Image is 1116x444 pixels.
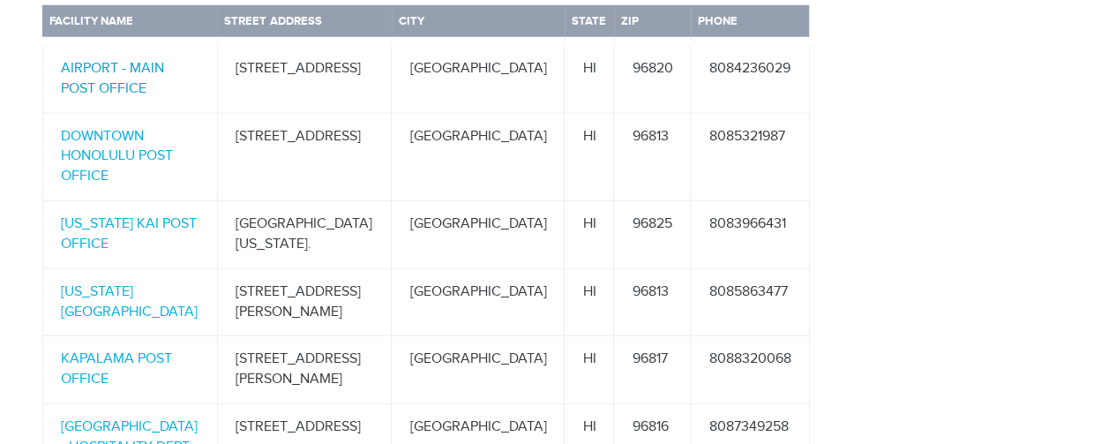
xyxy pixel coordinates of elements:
th: State [565,5,614,41]
a: KAPALAMA POST OFFICE [61,350,172,388]
td: 8088320068 [691,336,809,404]
td: [STREET_ADDRESS][PERSON_NAME] [217,336,392,404]
td: [GEOGRAPHIC_DATA] [392,113,565,201]
td: HI [565,113,614,201]
td: HI [565,336,614,404]
td: 96813 [614,268,691,336]
td: 96825 [614,201,691,269]
th: Phone [691,5,809,41]
th: Zip [614,5,691,41]
td: [GEOGRAPHIC_DATA] [392,41,565,113]
td: HI [565,268,614,336]
td: 8085863477 [691,268,809,336]
a: DOWNTOWN HONOLULU POST OFFICE [61,128,173,185]
td: [GEOGRAPHIC_DATA][US_STATE]. [217,201,392,269]
td: 96813 [614,113,691,201]
td: [STREET_ADDRESS][PERSON_NAME] [217,268,392,336]
a: [US_STATE] KAI POST OFFICE [61,215,197,252]
a: AIRPORT - MAIN POST OFFICE [61,60,164,97]
td: [STREET_ADDRESS] [217,113,392,201]
td: [STREET_ADDRESS] [217,41,392,113]
th: Facility Name [42,5,217,41]
td: HI [565,41,614,113]
a: [US_STATE][GEOGRAPHIC_DATA] [61,283,198,320]
td: [GEOGRAPHIC_DATA] [392,201,565,269]
th: Street Address [217,5,392,41]
td: [GEOGRAPHIC_DATA] [392,336,565,404]
td: 96820 [614,41,691,113]
td: HI [565,201,614,269]
th: City [392,5,565,41]
td: [GEOGRAPHIC_DATA] [392,268,565,336]
td: 96817 [614,336,691,404]
td: 8083966431 [691,201,809,269]
td: 8084236029 [691,41,809,113]
td: 8085321987 [691,113,809,201]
